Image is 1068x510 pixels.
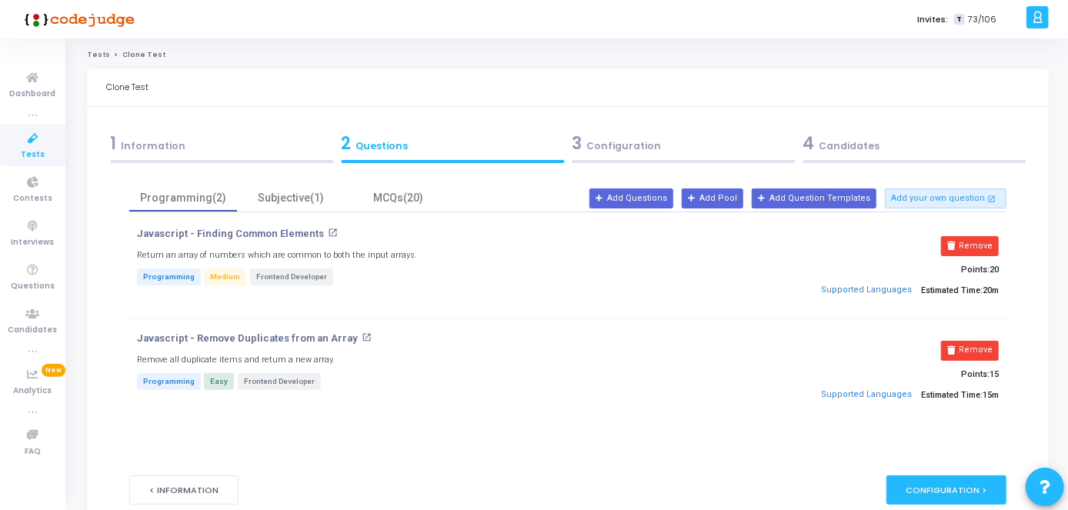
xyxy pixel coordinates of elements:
[137,355,335,365] h5: Remove all duplicate items and return a new array.
[362,332,372,342] mat-icon: open_in_new
[12,236,55,249] span: Interviews
[803,131,1026,156] div: Candidates
[917,13,948,26] label: Invites:
[816,279,917,302] button: Supported Languages
[246,190,335,206] div: Subjective(1)
[137,373,201,390] span: Programming
[990,369,999,379] span: 15
[137,250,417,260] h5: Return an array of numbers which are common to both the input arrays.
[572,132,582,155] span: 3
[941,236,999,256] button: Remove
[139,190,228,206] div: Programming(2)
[87,50,1049,60] nav: breadcrumb
[8,324,58,337] span: Candidates
[137,228,324,240] p: Javascript - Finding Common Elements
[589,188,673,208] button: Add Questions
[11,280,55,293] span: Questions
[111,131,333,156] div: Information
[568,126,799,168] a: 3Configuration
[752,188,876,208] button: Add Question Templates
[342,132,352,155] span: 2
[816,383,917,406] button: Supported Languages
[14,385,52,398] span: Analytics
[987,193,996,204] mat-icon: open_in_new
[722,383,999,406] p: Estimated Time:
[42,364,65,377] span: New
[21,148,45,162] span: Tests
[137,268,201,285] span: Programming
[572,131,795,156] div: Configuration
[886,475,1007,504] div: Configuration >
[19,4,135,35] img: logo
[10,88,56,101] span: Dashboard
[682,188,743,208] button: Add Pool
[968,13,996,26] span: 73/106
[803,132,815,155] span: 4
[342,131,564,156] div: Questions
[354,190,443,206] div: MCQs(20)
[129,475,239,504] button: < Information
[250,268,333,285] span: Frontend Developer
[337,126,568,168] a: 2Questions
[106,126,337,168] a: 1Information
[722,369,999,379] p: Points:
[885,188,1006,208] button: Add your own question
[111,132,117,155] span: 1
[990,265,999,275] span: 20
[941,341,999,361] button: Remove
[204,268,246,285] span: Medium
[954,14,964,25] span: T
[13,192,52,205] span: Contests
[106,68,149,106] div: Clone Test
[137,332,358,345] p: Javascript - Remove Duplicates from an Array
[122,50,165,59] span: Clone Test
[238,373,321,390] span: Frontend Developer
[87,50,110,59] a: Tests
[722,265,999,275] p: Points:
[204,373,234,390] span: Easy
[722,279,999,302] p: Estimated Time:
[799,126,1030,168] a: 4Candidates
[983,285,999,295] span: 20m
[983,390,999,400] span: 15m
[25,445,41,458] span: FAQ
[329,228,339,238] mat-icon: open_in_new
